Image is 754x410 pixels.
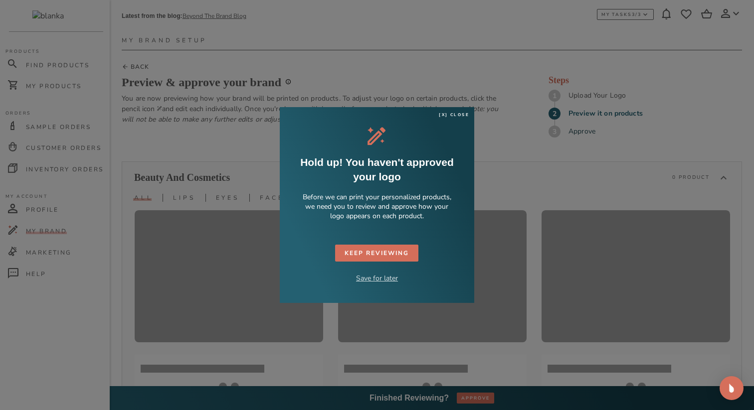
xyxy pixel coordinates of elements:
[720,376,744,400] div: Open Intercom Messenger
[300,192,454,221] p: Before we can print your personalized products, we need you to review and approve how your logo a...
[300,155,454,184] h2: Hold up! You haven't approved your logo
[345,248,409,259] div: KEEP REVIEWING
[356,273,398,283] p: Save for later
[439,112,469,118] span: [x] close
[335,245,418,262] button: KEEP REVIEWING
